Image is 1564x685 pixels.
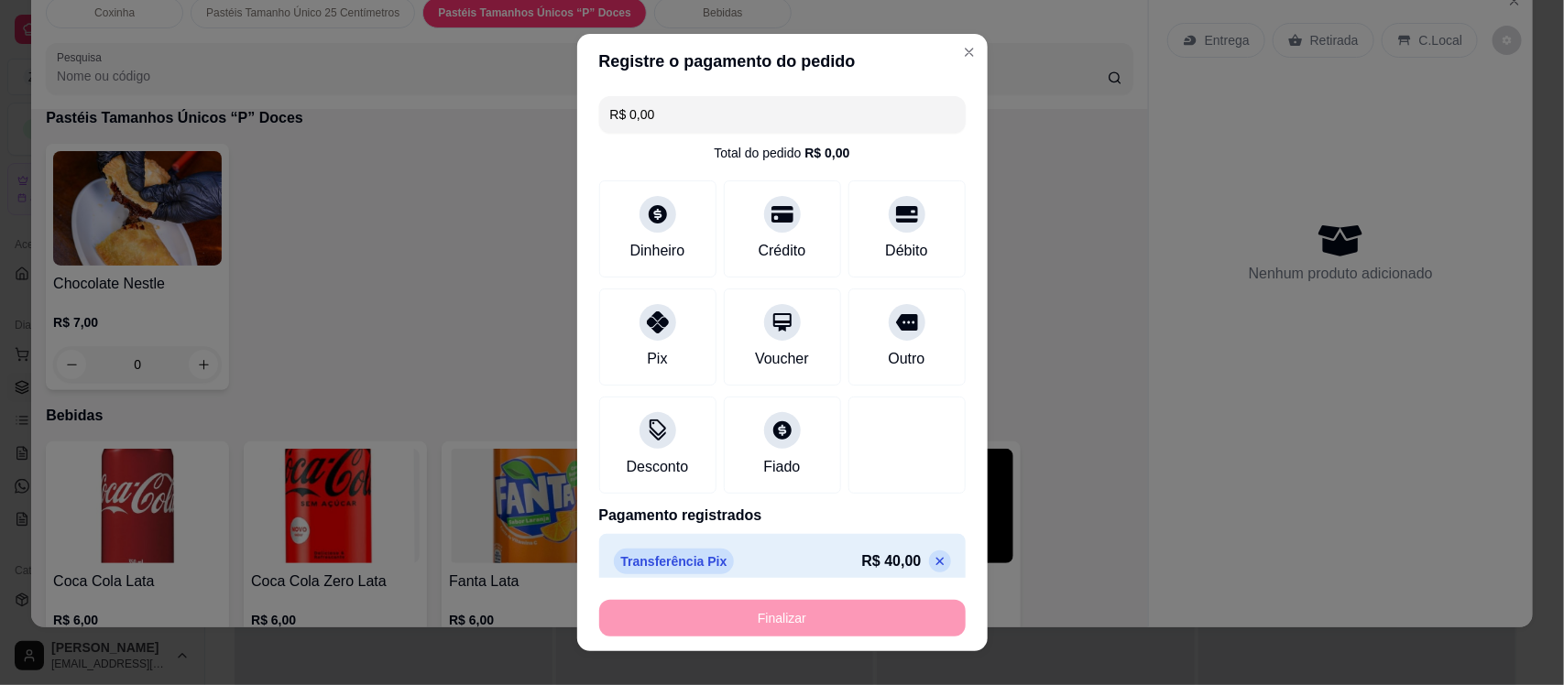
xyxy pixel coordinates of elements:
button: Close [955,38,984,67]
div: Outro [888,348,924,370]
div: Crédito [759,240,806,262]
div: Total do pedido [714,144,849,162]
p: Pagamento registrados [599,505,966,527]
p: R$ 40,00 [862,550,922,572]
header: Registre o pagamento do pedido [577,34,988,89]
div: Pix [647,348,667,370]
div: Desconto [627,456,689,478]
div: Voucher [755,348,809,370]
p: Transferência Pix [614,549,735,574]
div: Dinheiro [630,240,685,262]
input: Ex.: hambúrguer de cordeiro [610,96,955,133]
div: Débito [885,240,927,262]
div: R$ 0,00 [804,144,849,162]
div: Fiado [763,456,800,478]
